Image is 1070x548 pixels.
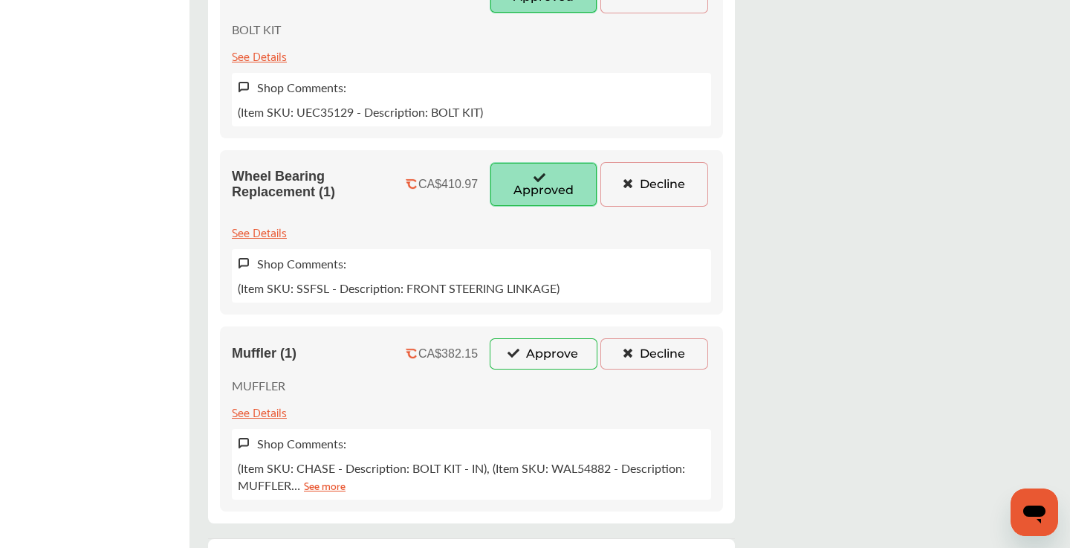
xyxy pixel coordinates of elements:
button: Decline [600,338,708,370]
button: Decline [600,162,708,207]
p: (Item SKU: SSFSL - Description: FRONT STEERING LINKAGE) [238,280,560,297]
p: (Item SKU: CHASE - Description: BOLT KIT - IN), (Item SKU: WAL54882 - Description: MUFFLER… [238,460,705,494]
button: Approved [490,162,597,207]
div: See Details [232,45,287,65]
label: Shop Comments: [257,255,346,272]
a: See more [304,477,346,494]
img: svg+xml;base64,PHN2ZyB3aWR0aD0iMTYiIGhlaWdodD0iMTciIHZpZXdCb3g9IjAgMCAxNiAxNyIgZmlsbD0ibm9uZSIgeG... [238,257,250,270]
span: Wheel Bearing Replacement (1) [232,169,394,200]
button: Approve [490,338,597,370]
span: Muffler (1) [232,346,296,361]
p: (Item SKU: UEC35129 - Description: BOLT KIT) [238,103,483,120]
img: svg+xml;base64,PHN2ZyB3aWR0aD0iMTYiIGhlaWdodD0iMTciIHZpZXdCb3g9IjAgMCAxNiAxNyIgZmlsbD0ibm9uZSIgeG... [238,81,250,94]
p: MUFFLER [232,377,285,394]
div: See Details [232,402,287,422]
div: See Details [232,222,287,242]
label: Shop Comments: [257,79,346,96]
label: Shop Comments: [257,435,346,452]
div: CA$382.15 [418,347,478,361]
iframe: Button to launch messaging window [1011,489,1058,536]
p: BOLT KIT [232,21,281,38]
div: CA$410.97 [418,178,478,191]
img: svg+xml;base64,PHN2ZyB3aWR0aD0iMTYiIGhlaWdodD0iMTciIHZpZXdCb3g9IjAgMCAxNiAxNyIgZmlsbD0ibm9uZSIgeG... [238,437,250,450]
